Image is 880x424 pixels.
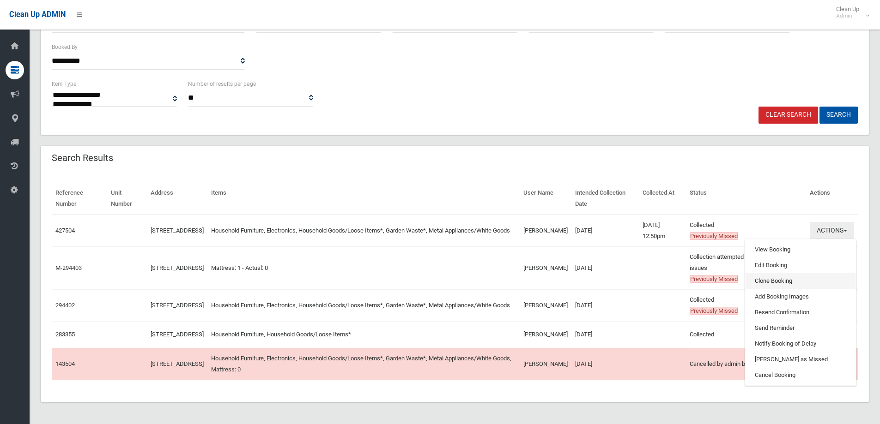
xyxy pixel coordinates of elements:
header: Search Results [41,149,124,167]
td: Household Furniture, Electronics, Household Goods/Loose Items*, Garden Waste*, Metal Appliances/W... [207,215,520,247]
span: Clean Up [831,6,868,19]
td: Mattress: 1 - Actual: 0 [207,246,520,289]
a: 427504 [55,227,75,234]
button: Search [819,107,858,124]
label: Booked By [52,42,78,52]
a: [STREET_ADDRESS] [151,302,204,309]
th: Actions [806,183,858,215]
th: Items [207,183,520,215]
td: [DATE] [571,246,639,289]
th: Intended Collection Date [571,183,639,215]
button: Actions [810,222,854,239]
td: Household Furniture, Electronics, Household Goods/Loose Items*, Garden Waste*, Metal Appliances/W... [207,289,520,321]
small: Admin [836,12,859,19]
td: [PERSON_NAME] [520,246,571,289]
td: Collection attempted but driver reported issues [686,246,806,289]
a: 143504 [55,360,75,367]
th: Unit Number [107,183,147,215]
a: Add Booking Images [746,289,856,305]
th: Reference Number [52,183,107,215]
a: [STREET_ADDRESS] [151,227,204,234]
a: Clone Booking [746,273,856,289]
td: [DATE] [571,289,639,321]
td: [PERSON_NAME] [520,289,571,321]
label: Number of results per page [188,79,256,89]
td: Collected [686,215,806,247]
th: Address [147,183,207,215]
a: 294402 [55,302,75,309]
td: [PERSON_NAME] [520,348,571,380]
a: Resend Confirmation [746,305,856,320]
td: Household Furniture, Household Goods/Loose Items* [207,321,520,348]
a: M-294403 [55,264,82,271]
a: Send Reminder [746,320,856,336]
td: Collected [686,321,806,348]
a: Cancel Booking [746,367,856,383]
td: [PERSON_NAME] [520,321,571,348]
a: Edit Booking [746,257,856,273]
td: Household Furniture, Electronics, Household Goods/Loose Items*, Garden Waste*, Metal Appliances/W... [207,348,520,380]
th: User Name [520,183,571,215]
td: [DATE] 12:50pm [639,215,686,247]
td: [DATE] [571,348,639,380]
a: [STREET_ADDRESS] [151,264,204,271]
a: Notify Booking of Delay [746,336,856,352]
a: [PERSON_NAME] as Missed [746,352,856,367]
th: Status [686,183,806,215]
th: Collected At [639,183,686,215]
span: Previously Missed [690,275,738,283]
span: Clean Up ADMIN [9,10,66,19]
td: Collected [686,289,806,321]
label: Item Type [52,79,76,89]
a: 283355 [55,331,75,338]
a: [STREET_ADDRESS] [151,360,204,367]
td: [DATE] [571,215,639,247]
span: Previously Missed [690,232,738,240]
a: Clear Search [759,107,818,124]
td: [PERSON_NAME] [520,215,571,247]
a: [STREET_ADDRESS] [151,331,204,338]
td: Cancelled by admin before cutoff [686,348,806,380]
a: View Booking [746,242,856,257]
td: [DATE] [571,321,639,348]
span: Previously Missed [690,307,738,315]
